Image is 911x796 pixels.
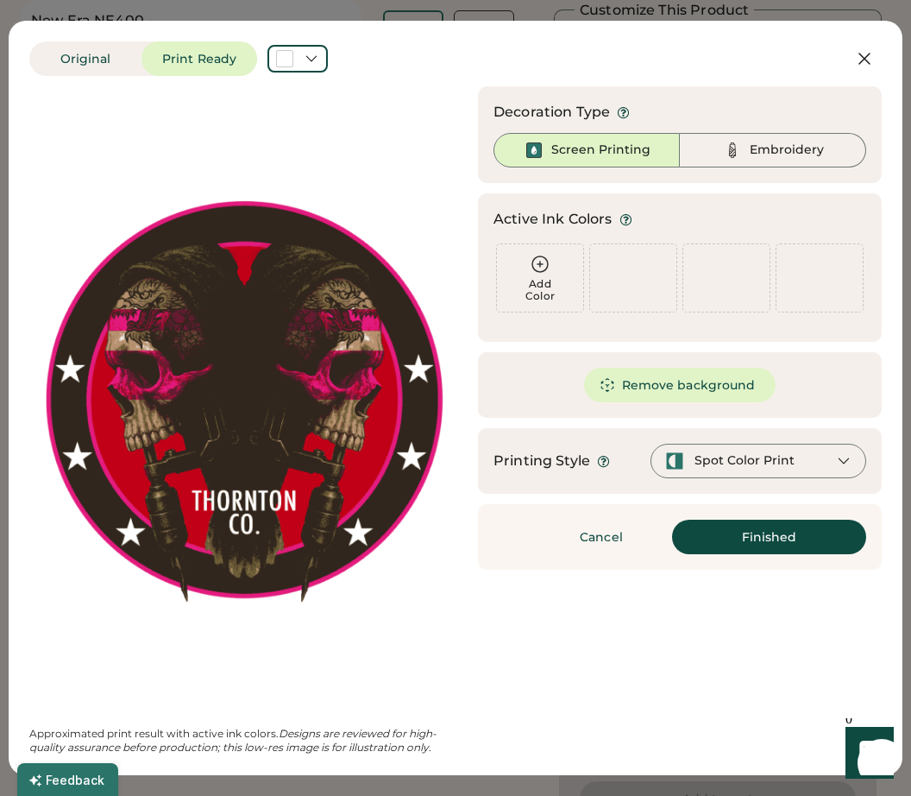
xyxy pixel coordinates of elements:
div: Spot Color Print [694,452,795,470]
button: Original [29,41,141,76]
em: Designs are reviewed for high-quality assurance before production; this low-res image is for illu... [29,727,437,754]
button: Cancel [541,520,662,554]
img: Ink%20-%20Selected.svg [524,140,544,161]
img: spot-color-green.svg [665,452,684,471]
div: Screen Printing [551,142,650,159]
div: Decoration Type [493,102,610,123]
button: Print Ready [141,41,257,76]
div: Active Ink Colors [493,209,613,230]
div: Add Color [502,278,578,302]
div: Printing Style [493,451,590,471]
button: Finished [672,520,866,554]
div: Embroidery [750,142,824,159]
img: Thread%20-%20Unselected.svg [722,140,743,161]
div: Approximated print result with active ink colors. [29,727,468,755]
button: Remove background [584,368,776,402]
iframe: Front Chat [829,718,903,793]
